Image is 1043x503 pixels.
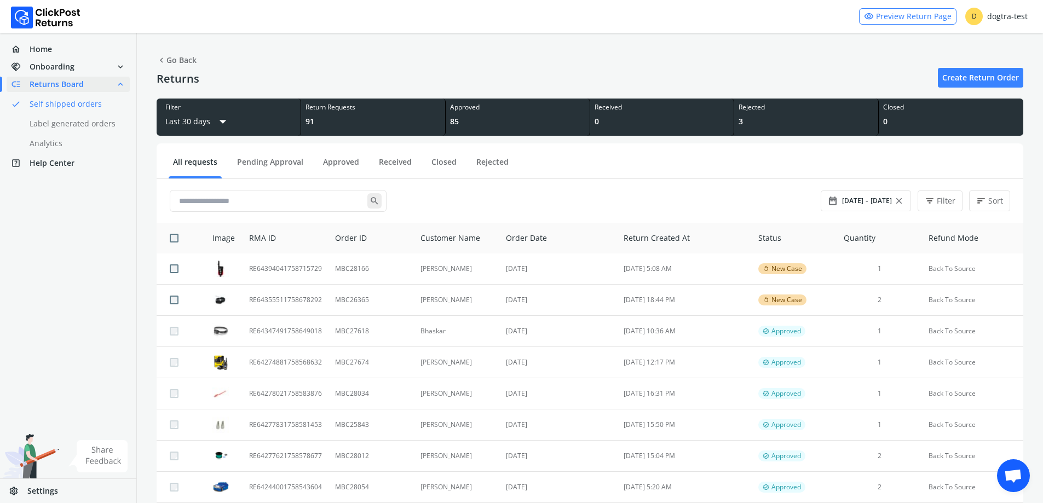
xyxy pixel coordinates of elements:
[871,196,892,205] span: [DATE]
[367,193,382,209] span: search
[9,483,27,499] span: settings
[739,116,874,127] div: 3
[499,316,617,347] td: [DATE]
[414,409,500,441] td: [PERSON_NAME]
[11,59,30,74] span: handshake
[864,9,874,24] span: visibility
[617,378,752,409] td: [DATE] 16:31 PM
[414,223,500,253] th: Customer Name
[894,193,904,209] span: close
[763,358,769,367] span: verified
[329,441,413,472] td: MBC28012
[243,472,329,503] td: RE64244001758543604
[212,261,229,277] img: row_image
[7,42,130,57] a: homeHome
[243,316,329,347] td: RE64347491758649018
[199,223,243,253] th: Image
[212,294,229,306] img: row_image
[617,347,752,378] td: [DATE] 12:17 PM
[771,483,801,492] span: Approved
[212,479,229,495] img: row_image
[329,347,413,378] td: MBC27674
[763,452,769,460] span: verified
[215,112,231,131] span: arrow_drop_down
[116,77,125,92] span: expand_less
[617,316,752,347] td: [DATE] 10:36 AM
[837,347,922,378] td: 1
[329,316,413,347] td: MBC27618
[11,7,80,28] img: Logo
[11,155,30,171] span: help_center
[243,441,329,472] td: RE64277621758578677
[243,223,329,253] th: RMA ID
[938,68,1023,88] a: Create Return Order
[329,472,413,503] td: MBC28054
[427,157,461,176] a: Closed
[965,8,1028,25] div: dogtra-test
[374,157,416,176] a: Received
[414,347,500,378] td: [PERSON_NAME]
[450,103,585,112] div: Approved
[771,264,802,273] span: New Case
[116,59,125,74] span: expand_more
[763,264,769,273] span: rotate_left
[739,103,874,112] div: Rejected
[883,103,1019,112] div: Closed
[499,409,617,441] td: [DATE]
[595,103,730,112] div: Received
[837,441,922,472] td: 2
[837,472,922,503] td: 2
[922,378,1023,409] td: Back To Source
[472,157,513,176] a: Rejected
[243,378,329,409] td: RE64278021758583876
[499,223,617,253] th: Order Date
[976,193,986,209] span: sort
[922,441,1023,472] td: Back To Source
[11,42,30,57] span: home
[306,103,441,112] div: Return Requests
[969,190,1010,211] button: sortSort
[414,253,500,285] td: [PERSON_NAME]
[771,296,802,304] span: New Case
[499,441,617,472] td: [DATE]
[414,378,500,409] td: [PERSON_NAME]
[837,285,922,316] td: 2
[752,223,837,253] th: Status
[450,116,585,127] div: 85
[243,409,329,441] td: RE64277831758581453
[617,409,752,441] td: [DATE] 15:50 PM
[499,253,617,285] td: [DATE]
[30,61,74,72] span: Onboarding
[859,8,956,25] a: visibilityPreview Return Page
[11,96,21,112] span: done
[30,79,84,90] span: Returns Board
[771,452,801,460] span: Approved
[329,253,413,285] td: MBC28166
[922,316,1023,347] td: Back To Source
[617,441,752,472] td: [DATE] 15:04 PM
[763,296,769,304] span: rotate_left
[595,116,730,127] div: 0
[165,103,292,112] div: Filter
[7,136,143,151] a: Analytics
[329,409,413,441] td: MBC25843
[11,77,30,92] span: low_priority
[922,253,1023,285] td: Back To Source
[212,388,229,400] img: row_image
[30,158,74,169] span: Help Center
[329,285,413,316] td: MBC26365
[925,193,935,209] span: filter_list
[7,155,130,171] a: help_centerHelp Center
[771,389,801,398] span: Approved
[866,195,868,206] span: -
[414,441,500,472] td: [PERSON_NAME]
[212,450,229,461] img: row_image
[243,253,329,285] td: RE64394041758715729
[837,409,922,441] td: 1
[965,8,983,25] span: D
[329,223,413,253] th: Order ID
[27,485,58,496] span: Settings
[414,316,500,347] td: Bhaskar
[243,347,329,378] td: RE64274881758568632
[771,358,801,367] span: Approved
